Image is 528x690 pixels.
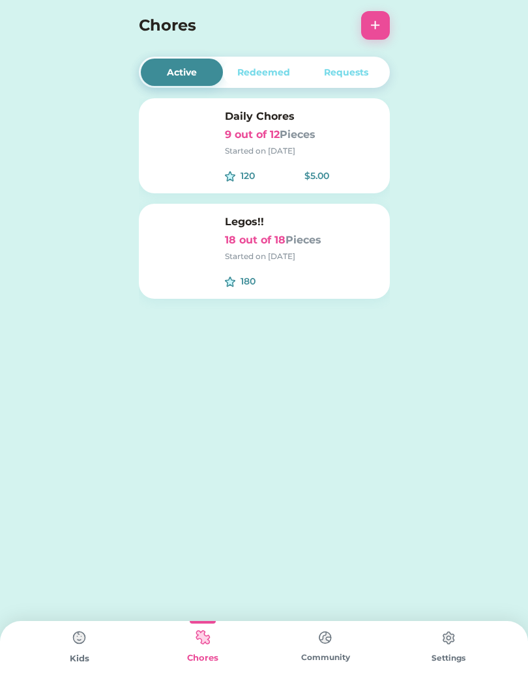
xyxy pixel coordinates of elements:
h6: 18 out of 18 [225,232,379,248]
img: yH5BAEAAAAALAAAAAABAAEAAAIBRAA7 [353,262,379,288]
div: Redeemed [237,66,290,79]
h4: Chores [139,14,355,37]
div: 180 [241,275,289,288]
div: Started on [DATE] [225,251,379,262]
button: + [361,11,390,40]
div: Requests [324,66,368,79]
h6: Legos!! [225,214,379,230]
h6: Daily Chores [225,109,379,124]
font: Pieces [280,128,315,141]
img: yH5BAEAAAAALAAAAAABAAEAAAIBRAA7 [149,109,214,174]
img: type%3Dchores%2C%20state%3Ddefault.svg [312,625,338,650]
font: Pieces [286,234,321,246]
div: Active [167,66,197,79]
img: type%3Dchores%2C%20state%3Ddefault.svg [435,625,462,651]
div: $5.00 [304,169,353,183]
img: interface-favorite-star--reward-rating-rate-social-star-media-favorite-like-stars.svg [225,277,235,287]
div: Kids [18,652,141,665]
img: type%3Dkids%2C%20state%3Dselected.svg [190,625,216,650]
img: yH5BAEAAAAALAAAAAABAAEAAAIBRAA7 [353,157,379,183]
img: type%3Dchores%2C%20state%3Ddefault.svg [66,625,93,651]
img: yH5BAEAAAAALAAAAAABAAEAAAIBRAA7 [289,171,299,182]
div: Started on [DATE] [225,145,379,157]
img: interface-favorite-star--reward-rating-rate-social-star-media-favorite-like-stars.svg [225,171,235,182]
div: Community [264,652,387,663]
div: 120 [241,169,289,183]
h6: 9 out of 12 [225,127,379,143]
div: Settings [387,652,510,664]
img: yH5BAEAAAAALAAAAAABAAEAAAIBRAA7 [149,214,214,279]
div: Chores [141,652,265,665]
